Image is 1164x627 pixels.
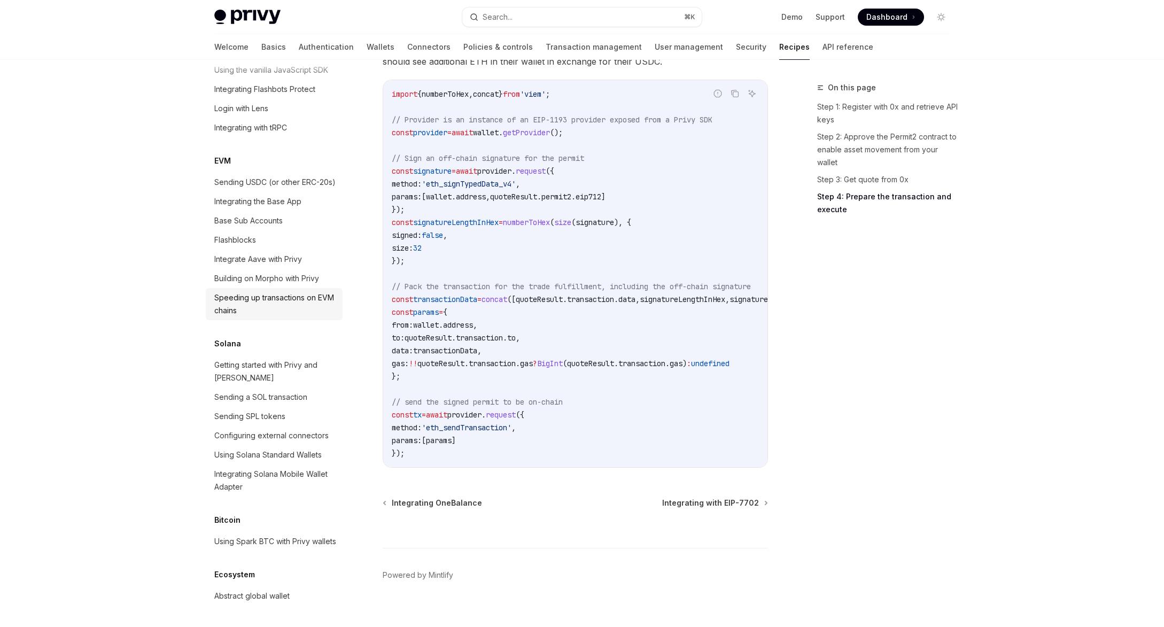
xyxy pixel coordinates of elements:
[687,359,691,368] span: :
[392,230,422,240] span: signed:
[392,448,405,458] span: });
[503,333,507,343] span: .
[537,192,541,202] span: .
[533,359,537,368] span: ?
[473,320,477,330] span: ,
[214,154,231,167] h5: EVM
[214,253,302,266] div: Integrate Aave with Privy
[392,333,405,343] span: to:
[516,295,563,304] span: quoteResult
[691,359,730,368] span: undefined
[413,218,499,227] span: signatureLengthInHex
[417,89,422,99] span: {
[452,128,473,137] span: await
[206,388,343,407] a: Sending a SOL transaction
[728,87,742,100] button: Copy the contents from the code block
[392,436,422,445] span: params:
[486,192,490,202] span: ,
[214,272,319,285] div: Building on Morpho with Privy
[933,9,950,26] button: Toggle dark mode
[413,346,477,355] span: transactionData
[576,218,614,227] span: signature
[614,218,631,227] span: ), {
[477,166,511,176] span: provider
[392,320,413,330] span: from:
[426,410,447,420] span: await
[422,179,516,189] span: 'eth_signTypedData_v4'
[463,34,533,60] a: Policies & controls
[482,295,507,304] span: concat
[490,192,537,202] span: quoteResult
[214,514,240,527] h5: Bitcoin
[392,498,482,508] span: Integrating OneBalance
[392,346,413,355] span: data:
[407,34,451,60] a: Connectors
[214,410,285,423] div: Sending SPL tokens
[384,498,482,508] a: Integrating OneBalance
[214,102,268,115] div: Login with Lens
[571,218,576,227] span: (
[443,307,447,317] span: {
[670,359,682,368] span: gas
[392,282,751,291] span: // Pack the transaction for the trade fulfillment, including the off-chain signature
[614,295,618,304] span: .
[422,423,511,432] span: 'eth_sendTransaction'
[443,320,473,330] span: address
[439,307,443,317] span: =
[554,218,571,227] span: size
[503,89,520,99] span: from
[516,166,546,176] span: request
[413,410,422,420] span: tx
[417,359,464,368] span: quoteResult
[507,295,516,304] span: ([
[206,211,343,230] a: Base Sub Accounts
[684,13,695,21] span: ⌘ K
[473,89,499,99] span: concat
[567,295,614,304] span: transaction
[206,426,343,445] a: Configuring external connectors
[206,230,343,250] a: Flashblocks
[563,359,567,368] span: (
[392,179,422,189] span: method:
[206,355,343,388] a: Getting started with Privy and [PERSON_NAME]
[541,192,571,202] span: permit2
[206,445,343,465] a: Using Solana Standard Wallets
[447,410,482,420] span: provider
[206,288,343,320] a: Speeding up transactions on EVM chains
[214,337,241,350] h5: Solana
[452,192,456,202] span: .
[214,83,315,96] div: Integrating Flashbots Protect
[422,410,426,420] span: =
[413,295,477,304] span: transactionData
[452,166,456,176] span: =
[214,10,281,25] img: light logo
[413,320,439,330] span: wallet
[563,295,567,304] span: .
[516,410,524,420] span: ({
[214,195,301,208] div: Integrating the Base App
[214,468,336,493] div: Integrating Solana Mobile Wallet Adapter
[443,230,447,240] span: ,
[392,371,400,381] span: };
[507,333,516,343] span: to
[725,295,730,304] span: ,
[546,34,642,60] a: Transaction management
[456,166,477,176] span: await
[214,214,283,227] div: Base Sub Accounts
[516,359,520,368] span: .
[614,359,618,368] span: .
[422,89,469,99] span: numberToHex
[214,590,290,602] div: Abstract global wallet
[206,118,343,137] a: Integrating with tRPC
[392,359,409,368] span: gas:
[469,359,516,368] span: transaction
[447,128,452,137] span: =
[206,407,343,426] a: Sending SPL tokens
[546,166,554,176] span: ({
[817,98,958,128] a: Step 1: Register with 0x and retrieve API keys
[817,171,958,188] a: Step 3: Get quote from 0x
[392,423,422,432] span: method:
[214,234,256,246] div: Flashblocks
[392,295,413,304] span: const
[413,166,452,176] span: signature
